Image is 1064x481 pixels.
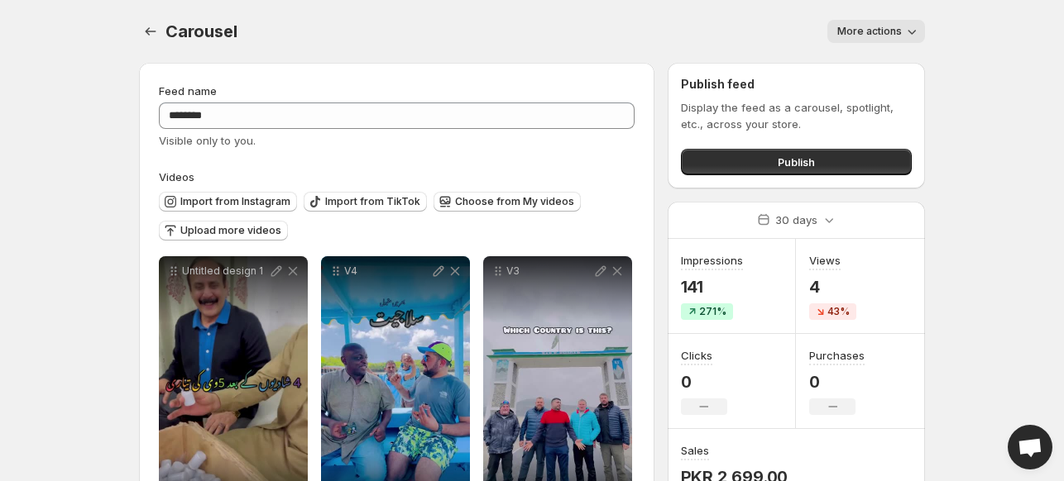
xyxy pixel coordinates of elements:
button: Publish [681,149,912,175]
span: Import from Instagram [180,195,290,208]
button: Import from TikTok [304,192,427,212]
p: V3 [506,264,592,278]
h3: Clicks [681,347,712,364]
p: Untitled design 1 [182,264,268,278]
h3: Impressions [681,252,743,269]
span: Visible only to you. [159,134,256,147]
div: Open chat [1008,425,1052,469]
h2: Publish feed [681,76,912,93]
span: 271% [699,305,726,318]
p: Display the feed as a carousel, spotlight, etc., across your store. [681,99,912,132]
p: 30 days [775,212,817,228]
span: Choose from My videos [455,195,574,208]
h3: Views [809,252,841,269]
p: 0 [681,372,727,392]
button: Choose from My videos [434,192,581,212]
p: 0 [809,372,865,392]
button: Settings [139,20,162,43]
h3: Sales [681,442,709,459]
p: V4 [344,264,430,278]
span: More actions [837,25,902,38]
button: Import from Instagram [159,192,297,212]
span: Carousel [165,21,237,41]
button: Upload more videos [159,221,288,240]
span: Import from TikTok [325,195,420,208]
span: Upload more videos [180,224,281,237]
span: Publish [778,154,815,170]
span: Feed name [159,84,217,98]
p: 141 [681,277,743,297]
h3: Purchases [809,347,865,364]
span: 43% [827,305,850,318]
span: Videos [159,170,194,183]
button: More actions [827,20,925,43]
p: 4 [809,277,856,297]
